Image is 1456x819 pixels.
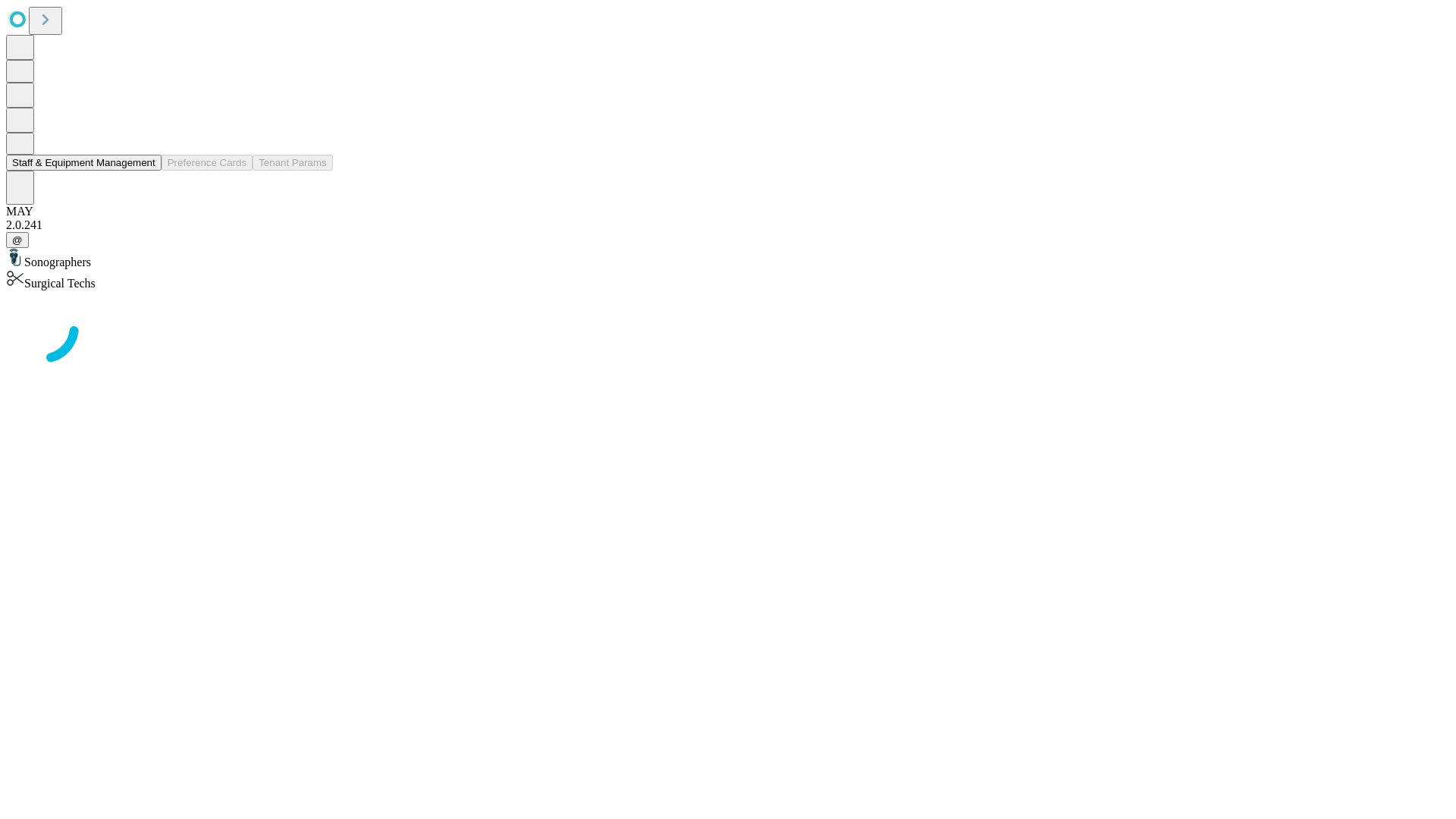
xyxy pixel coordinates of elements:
[6,232,29,248] button: @
[6,269,1450,290] div: Surgical Techs
[6,205,1450,218] div: MAY
[162,155,253,171] button: Preference Cards
[12,234,23,246] span: @
[6,218,1450,232] div: 2.0.241
[6,248,1450,269] div: Sonographers
[253,155,333,171] button: Tenant Params
[6,155,162,171] button: Staff & Equipment Management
